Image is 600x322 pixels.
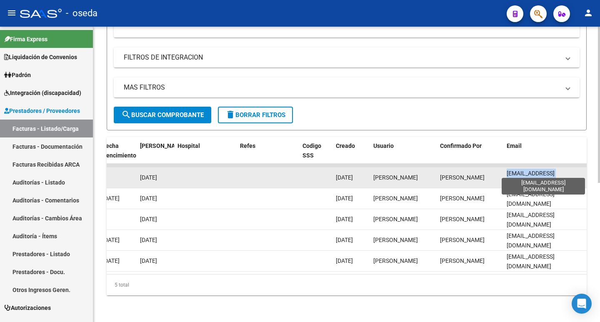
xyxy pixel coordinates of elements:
datatable-header-cell: Fecha Confimado [137,137,174,174]
button: Borrar Filtros [218,107,293,123]
datatable-header-cell: Email [503,137,587,174]
mat-icon: delete [225,110,235,120]
div: Open Intercom Messenger [572,294,592,314]
span: [EMAIL_ADDRESS][DOMAIN_NAME] [507,191,555,207]
datatable-header-cell: Confirmado Por [437,137,503,174]
button: Buscar Comprobante [114,107,211,123]
span: [PERSON_NAME] [440,195,485,202]
span: [PERSON_NAME] [440,257,485,264]
span: [EMAIL_ADDRESS][DOMAIN_NAME] [507,212,555,228]
span: [DATE] [336,237,353,243]
span: [PERSON_NAME] [373,216,418,222]
span: [DATE] [336,195,353,202]
span: [DATE] [140,174,157,181]
span: Padrón [4,70,31,80]
span: [PERSON_NAME] [373,257,418,264]
span: [EMAIL_ADDRESS][DOMAIN_NAME] [507,232,555,249]
span: [PERSON_NAME] [440,174,485,181]
span: Hospital [177,142,200,149]
span: Confirmado Por [440,142,482,149]
datatable-header-cell: Usuario [370,137,437,174]
span: [PERSON_NAME] [373,174,418,181]
span: Prestadores / Proveedores [4,106,80,115]
span: Buscar Comprobante [121,111,204,119]
div: 5 total [107,275,587,295]
span: Refes [240,142,255,149]
datatable-header-cell: Hospital [174,137,237,174]
span: Fecha Vencimiento [102,142,136,159]
span: [PERSON_NAME] [140,142,185,149]
span: [DATE] [336,216,353,222]
span: Autorizaciones [4,303,51,312]
span: [DATE] [102,237,120,243]
span: [DATE] [102,195,120,202]
mat-panel-title: MAS FILTROS [124,83,560,92]
span: Integración (discapacidad) [4,88,81,97]
datatable-header-cell: Codigo SSS [299,137,332,174]
span: [DATE] [336,257,353,264]
datatable-header-cell: Refes [237,137,299,174]
span: [EMAIL_ADDRESS][DOMAIN_NAME] [507,170,555,186]
span: [DATE] [336,174,353,181]
span: [PERSON_NAME] [373,237,418,243]
mat-icon: menu [7,8,17,18]
span: [DATE] [140,257,157,264]
mat-expansion-panel-header: FILTROS DE INTEGRACION [114,47,580,67]
span: [DATE] [102,257,120,264]
span: Firma Express [4,35,47,44]
span: Codigo SSS [302,142,321,159]
span: Email [507,142,522,149]
span: [DATE] [140,195,157,202]
span: [PERSON_NAME] [440,237,485,243]
mat-panel-title: FILTROS DE INTEGRACION [124,53,560,62]
span: [DATE] [140,237,157,243]
span: [PERSON_NAME] [373,195,418,202]
span: [EMAIL_ADDRESS][DOMAIN_NAME] [507,253,555,270]
span: [PERSON_NAME] [440,216,485,222]
span: - oseda [66,4,97,22]
mat-expansion-panel-header: MAS FILTROS [114,77,580,97]
mat-icon: search [121,110,131,120]
datatable-header-cell: Fecha Vencimiento [99,137,137,174]
span: [DATE] [140,216,157,222]
span: Usuario [373,142,394,149]
span: Liquidación de Convenios [4,52,77,62]
span: Creado [336,142,355,149]
datatable-header-cell: Creado [332,137,370,174]
span: Borrar Filtros [225,111,285,119]
mat-icon: person [583,8,593,18]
